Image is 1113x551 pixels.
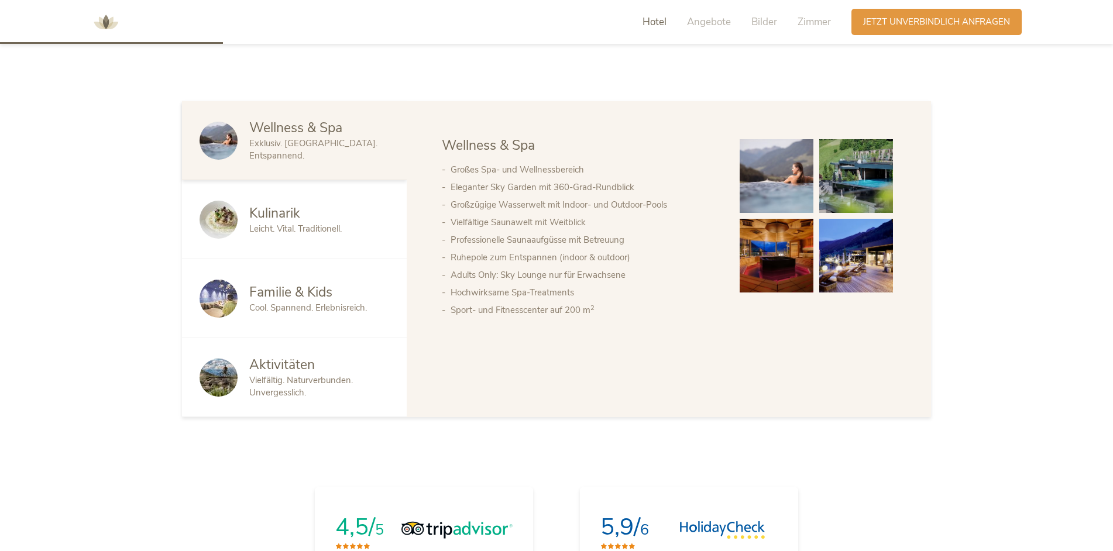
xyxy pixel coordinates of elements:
[451,249,716,266] li: Ruhepole zum Entspannen (indoor & outdoor)
[451,178,716,196] li: Eleganter Sky Garden mit 360-Grad-Rundblick
[451,266,716,284] li: Adults Only: Sky Lounge nur für Erwachsene
[88,18,123,26] a: AMONTI & LUNARIS Wellnessresort
[249,302,367,314] span: Cool. Spannend. Erlebnisreich.
[451,231,716,249] li: Professionelle Saunaaufgüsse mit Betreuung
[442,136,535,154] span: Wellness & Spa
[798,15,831,29] span: Zimmer
[863,16,1010,28] span: Jetzt unverbindlich anfragen
[249,374,353,398] span: Vielfältig. Naturverbunden. Unvergesslich.
[751,15,777,29] span: Bilder
[687,15,731,29] span: Angebote
[401,521,513,539] img: Tripadvisor
[451,284,716,301] li: Hochwirksame Spa-Treatments
[643,15,667,29] span: Hotel
[249,119,342,137] span: Wellness & Spa
[249,223,342,235] span: Leicht. Vital. Traditionell.
[335,511,375,543] span: 4,5/
[88,5,123,40] img: AMONTI & LUNARIS Wellnessresort
[451,213,716,231] li: Vielfältige Saunawelt mit Weitblick
[249,137,377,161] span: Exklusiv. [GEOGRAPHIC_DATA]. Entspannend.
[600,511,640,543] span: 5,9/
[640,520,649,540] span: 6
[451,196,716,213] li: Großzügige Wasserwelt mit Indoor- und Outdoor-Pools
[249,356,315,374] span: Aktivitäten
[249,283,332,301] span: Familie & Kids
[249,204,300,222] span: Kulinarik
[451,301,716,319] li: Sport- und Fitnesscenter auf 200 m
[679,521,765,539] img: HolidayCheck
[451,161,716,178] li: Großes Spa- und Wellnessbereich
[375,520,384,540] span: 5
[590,304,595,312] sup: 2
